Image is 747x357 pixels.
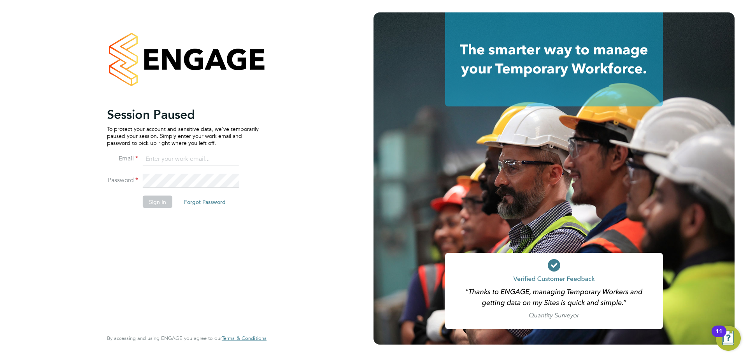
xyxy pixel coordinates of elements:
[222,335,267,341] a: Terms & Conditions
[107,176,138,184] label: Password
[107,106,259,122] h2: Session Paused
[715,331,722,341] div: 11
[107,125,259,146] p: To protect your account and sensitive data, we've temporarily paused your session. Simply enter y...
[178,195,232,208] button: Forgot Password
[222,335,267,341] span: Terms & Conditions
[107,335,267,341] span: By accessing and using ENGAGE you agree to our
[143,152,239,166] input: Enter your work email...
[716,326,741,351] button: Open Resource Center, 11 new notifications
[107,154,138,162] label: Email
[143,195,172,208] button: Sign In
